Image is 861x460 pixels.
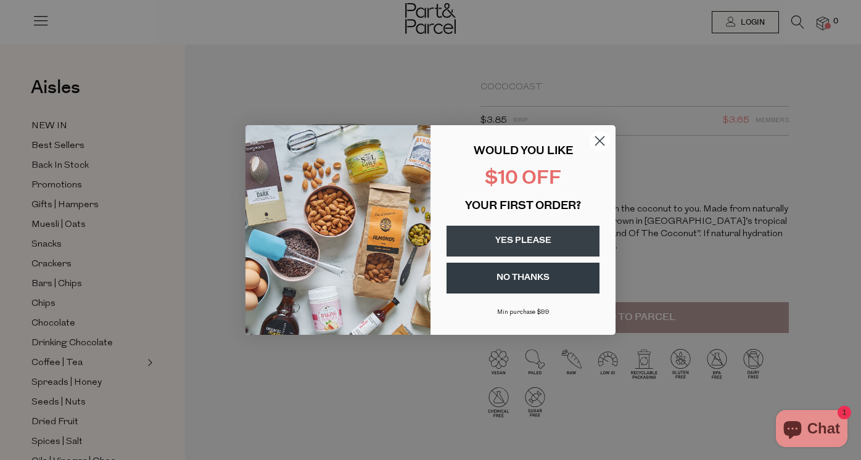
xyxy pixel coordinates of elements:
inbox-online-store-chat: Shopify online store chat [772,410,851,450]
img: 43fba0fb-7538-40bc-babb-ffb1a4d097bc.jpeg [245,125,431,335]
span: YOUR FIRST ORDER? [465,201,581,212]
button: Close dialog [589,130,611,152]
span: Min purchase $99 [497,309,550,316]
span: $10 OFF [485,170,561,189]
button: NO THANKS [447,263,599,294]
button: YES PLEASE [447,226,599,257]
span: WOULD YOU LIKE [474,146,573,157]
